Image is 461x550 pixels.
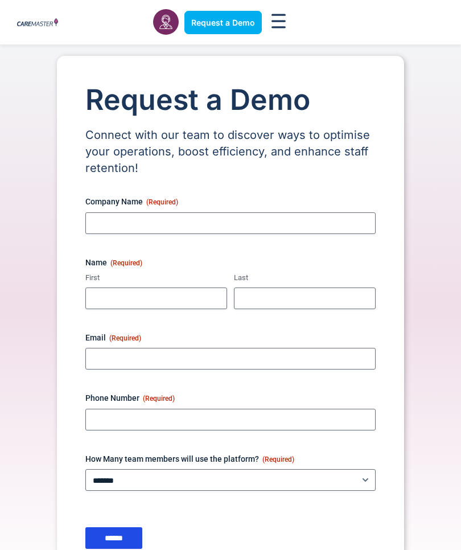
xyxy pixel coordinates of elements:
label: First [85,273,227,284]
div: Menu Toggle [267,10,289,35]
span: (Required) [110,259,142,267]
label: Email [85,332,376,343]
label: Phone Number [85,392,376,404]
h1: Request a Demo [85,84,376,116]
span: (Required) [109,334,141,342]
span: (Required) [143,395,175,403]
label: How Many team members will use the platform? [85,453,376,465]
label: Last [234,273,376,284]
span: (Required) [146,198,178,206]
p: Connect with our team to discover ways to optimise your operations, boost efficiency, and enhance... [85,127,376,177]
span: (Required) [262,455,294,463]
img: CareMaster Logo [17,18,58,27]
label: Company Name [85,196,376,207]
span: Request a Demo [191,18,255,27]
a: Request a Demo [184,11,262,34]
legend: Name [85,257,142,268]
